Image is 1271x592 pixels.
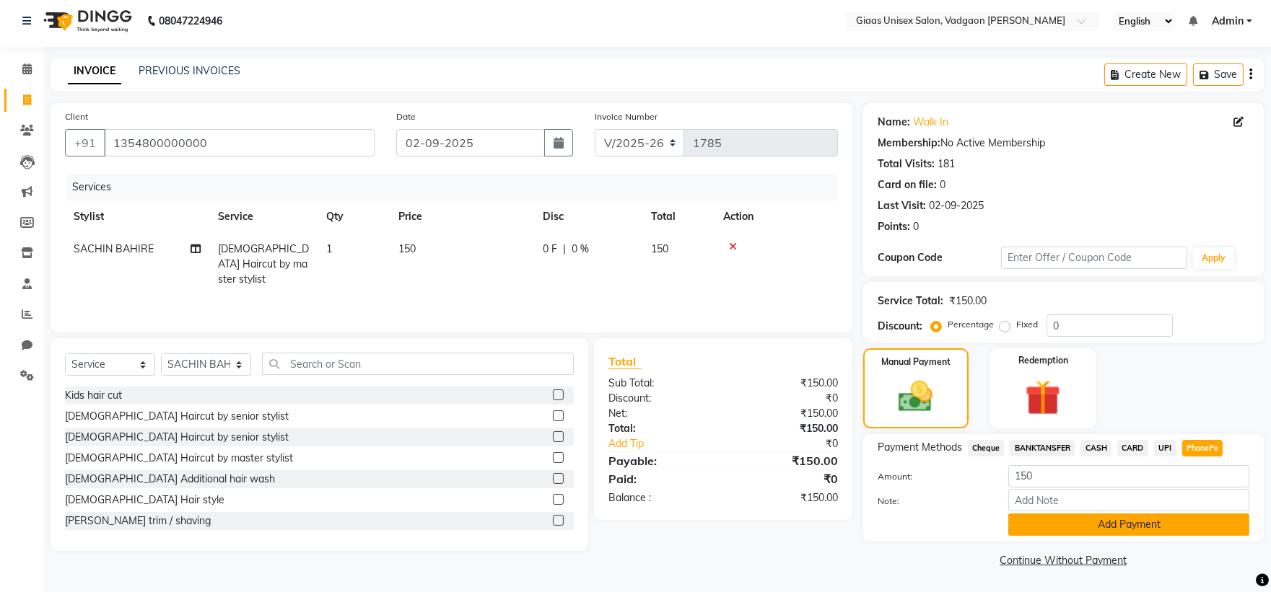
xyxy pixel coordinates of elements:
[940,177,945,193] div: 0
[65,492,224,508] div: [DEMOGRAPHIC_DATA] Hair style
[66,174,849,200] div: Services
[65,472,275,487] div: [DEMOGRAPHIC_DATA] Additional hair wash
[74,242,154,255] span: SACHIN BAHIRE
[878,136,1249,151] div: No Active Membership
[608,354,642,369] span: Total
[723,452,849,469] div: ₹150.00
[65,451,293,466] div: [DEMOGRAPHIC_DATA] Haircut by master stylist
[723,470,849,487] div: ₹0
[949,293,987,309] div: ₹150.00
[65,200,209,233] th: Stylist
[1008,513,1249,536] button: Add Payment
[1193,247,1234,269] button: Apply
[1018,354,1068,367] label: Redemption
[1014,376,1072,420] img: _gift.svg
[65,129,105,156] button: +91
[968,440,1005,456] span: Cheque
[723,490,849,505] div: ₹150.00
[723,406,849,421] div: ₹150.00
[1016,318,1038,331] label: Fixed
[1010,440,1075,456] span: BANKTANSFER
[1117,440,1148,456] span: CARD
[209,200,318,233] th: Service
[595,110,658,123] label: Invoice Number
[65,430,289,445] div: [DEMOGRAPHIC_DATA] Haircut by senior stylist
[1008,489,1249,511] input: Add Note
[651,242,668,255] span: 150
[598,470,723,487] div: Paid:
[878,198,926,213] div: Last Visit:
[598,452,723,469] div: Payable:
[262,353,574,375] input: Search or Scan
[598,421,723,436] div: Total:
[913,115,948,130] a: Walk In
[881,355,951,368] label: Manual Payment
[1193,63,1244,86] button: Save
[398,242,416,255] span: 150
[715,200,838,233] th: Action
[65,388,122,403] div: Kids hair cut
[563,242,566,257] span: |
[723,391,849,406] div: ₹0
[390,200,534,233] th: Price
[878,136,940,151] div: Membership:
[1182,440,1223,456] span: PhonePe
[598,376,723,391] div: Sub Total:
[723,376,849,391] div: ₹150.00
[867,495,998,508] label: Note:
[598,490,723,505] div: Balance :
[938,156,955,172] div: 181
[326,242,332,255] span: 1
[65,110,88,123] label: Client
[1212,14,1244,29] span: Admin
[1008,465,1249,487] input: Amount
[948,318,994,331] label: Percentage
[218,242,309,286] span: [DEMOGRAPHIC_DATA] Haircut by master stylist
[65,513,211,529] div: [PERSON_NAME] trim / shaving
[139,64,240,77] a: PREVIOUS INVOICES
[642,200,715,233] th: Total
[878,440,962,455] span: Payment Methods
[598,436,744,451] a: Add Tip
[534,200,642,233] th: Disc
[37,1,136,41] img: logo
[878,177,937,193] div: Card on file:
[866,553,1261,568] a: Continue Without Payment
[1080,440,1111,456] span: CASH
[1154,440,1176,456] span: UPI
[598,406,723,421] div: Net:
[104,129,375,156] input: Search by Name/Mobile/Email/Code
[1001,247,1187,269] input: Enter Offer / Coupon Code
[68,58,121,84] a: INVOICE
[572,242,589,257] span: 0 %
[929,198,984,213] div: 02-09-2025
[723,421,849,436] div: ₹150.00
[878,115,910,130] div: Name:
[543,242,557,257] span: 0 F
[878,219,910,234] div: Points:
[878,156,935,172] div: Total Visits:
[867,470,998,483] label: Amount:
[878,319,922,334] div: Discount:
[159,1,222,41] b: 08047224946
[878,293,943,309] div: Service Total:
[878,250,1002,265] div: Coupon Code
[1104,63,1187,86] button: Create New
[888,377,943,416] img: _cash.svg
[318,200,390,233] th: Qty
[396,110,416,123] label: Date
[913,219,919,234] div: 0
[598,391,723,406] div: Discount:
[744,436,849,451] div: ₹0
[65,409,289,424] div: [DEMOGRAPHIC_DATA] Haircut by senior stylist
